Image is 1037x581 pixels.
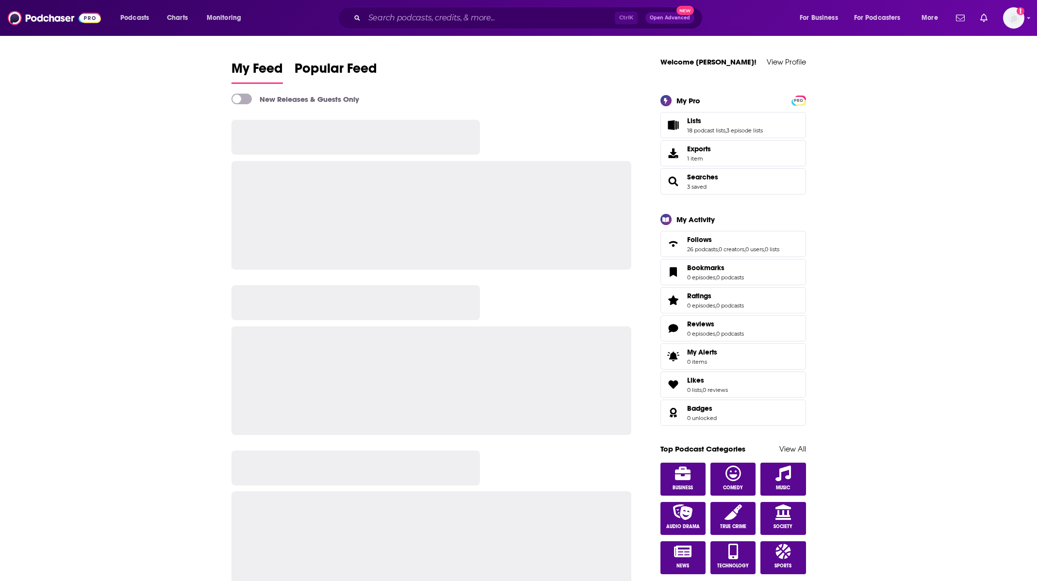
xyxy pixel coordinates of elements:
[687,291,744,300] a: Ratings
[687,415,717,421] a: 0 unlocked
[295,60,377,82] span: Popular Feed
[793,10,850,26] button: open menu
[650,16,690,20] span: Open Advanced
[687,291,711,300] span: Ratings
[673,485,693,491] span: Business
[347,7,712,29] div: Search podcasts, credits, & more...
[1003,7,1024,29] img: User Profile
[660,502,706,535] a: Audio Drama
[687,330,715,337] a: 0 episodes
[687,127,725,134] a: 18 podcast lists
[687,145,711,153] span: Exports
[687,183,707,190] a: 3 saved
[666,524,700,530] span: Audio Drama
[660,463,706,496] a: Business
[800,11,838,25] span: For Business
[676,6,694,15] span: New
[760,541,806,574] a: Sports
[720,524,746,530] span: True Crime
[687,404,717,413] a: Badges
[717,563,749,569] span: Technology
[664,293,683,307] a: Ratings
[664,146,683,160] span: Exports
[1003,7,1024,29] span: Logged in as ZoeJethani
[687,116,763,125] a: Lists
[664,237,683,251] a: Follows
[715,330,716,337] span: ,
[716,302,744,309] a: 0 podcasts
[952,10,969,26] a: Show notifications dropdown
[745,246,764,253] a: 0 users
[725,127,726,134] span: ,
[687,235,779,244] a: Follows
[231,60,283,82] span: My Feed
[660,112,806,138] span: Lists
[664,378,683,391] a: Likes
[765,246,779,253] a: 0 lists
[231,94,359,104] a: New Releases & Guests Only
[687,348,717,356] span: My Alerts
[716,330,744,337] a: 0 podcasts
[687,116,701,125] span: Lists
[676,563,689,569] span: News
[660,231,806,257] span: Follows
[660,541,706,574] a: News
[687,274,715,281] a: 0 episodes
[760,463,806,496] a: Music
[687,263,744,272] a: Bookmarks
[660,140,806,166] a: Exports
[776,485,790,491] span: Music
[231,60,283,84] a: My Feed
[664,406,683,420] a: Badges
[687,376,704,385] span: Likes
[744,246,745,253] span: ,
[760,502,806,535] a: Society
[854,11,901,25] span: For Podcasters
[660,57,757,66] a: Welcome [PERSON_NAME]!
[664,118,683,132] a: Lists
[710,541,756,574] a: Technology
[723,485,743,491] span: Comedy
[660,287,806,313] span: Ratings
[660,259,806,285] span: Bookmarks
[660,315,806,341] span: Reviews
[645,12,694,24] button: Open AdvancedNew
[364,10,615,26] input: Search podcasts, credits, & more...
[207,11,241,25] span: Monitoring
[716,274,744,281] a: 0 podcasts
[161,10,194,26] a: Charts
[687,320,744,328] a: Reviews
[764,246,765,253] span: ,
[687,376,728,385] a: Likes
[676,96,700,105] div: My Pro
[793,96,805,103] a: PRO
[774,563,791,569] span: Sports
[1003,7,1024,29] button: Show profile menu
[660,168,806,194] span: Searches
[660,444,745,453] a: Top Podcast Categories
[774,524,792,530] span: Society
[295,60,377,84] a: Popular Feed
[676,215,715,224] div: My Activity
[8,9,101,27] img: Podchaser - Follow, Share and Rate Podcasts
[664,265,683,279] a: Bookmarks
[687,387,702,393] a: 0 lists
[719,246,744,253] a: 0 creators
[660,400,806,426] span: Badges
[922,11,938,25] span: More
[779,444,806,453] a: View All
[687,235,712,244] span: Follows
[687,155,711,162] span: 1 item
[718,246,719,253] span: ,
[200,10,254,26] button: open menu
[660,343,806,370] a: My Alerts
[615,12,638,24] span: Ctrl K
[715,274,716,281] span: ,
[167,11,188,25] span: Charts
[660,371,806,398] span: Likes
[664,322,683,335] a: Reviews
[793,97,805,104] span: PRO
